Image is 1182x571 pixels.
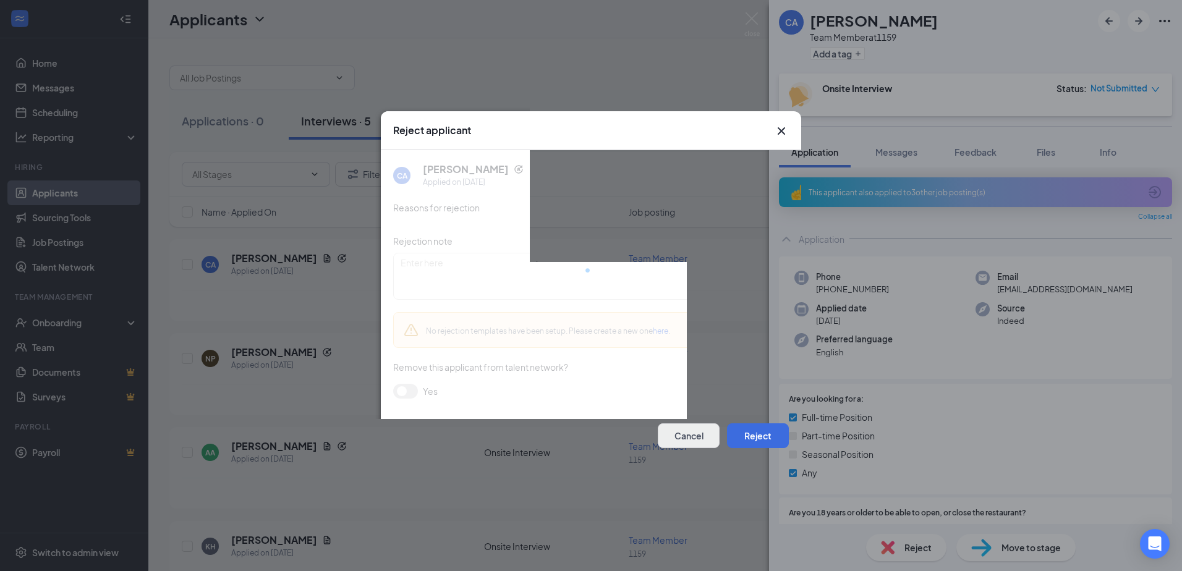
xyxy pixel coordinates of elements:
button: Cancel [658,423,720,448]
svg: Cross [774,124,789,138]
h3: Reject applicant [393,124,471,137]
button: Close [774,124,789,138]
button: Reject [727,423,789,448]
div: Open Intercom Messenger [1140,529,1170,559]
